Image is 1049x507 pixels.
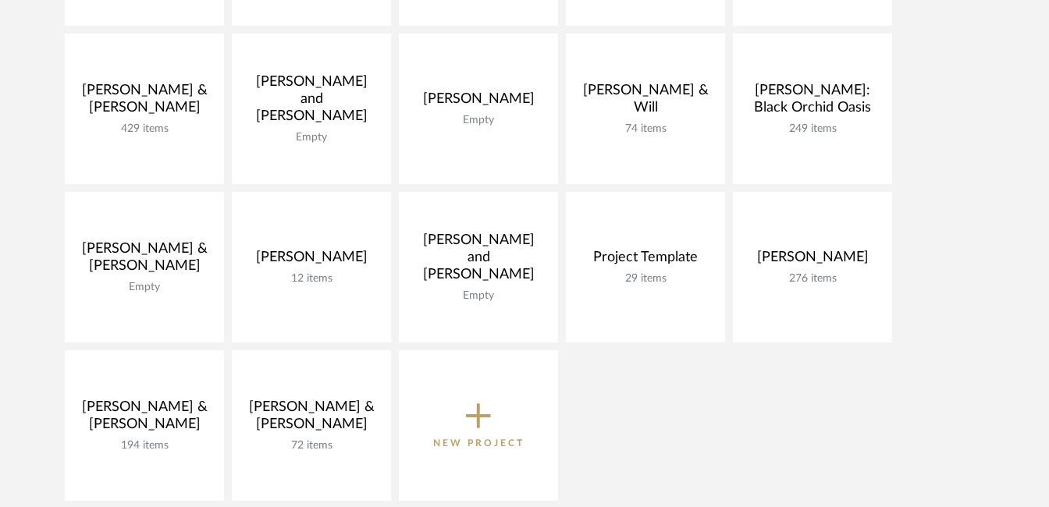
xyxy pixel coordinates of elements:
div: 29 items [578,272,713,285]
div: [PERSON_NAME] [745,249,880,272]
div: 249 items [745,122,880,136]
div: [PERSON_NAME] & [PERSON_NAME] [244,399,379,439]
div: [PERSON_NAME] and [PERSON_NAME] [244,73,379,131]
div: 429 items [77,122,212,136]
div: Project Template [578,249,713,272]
div: 74 items [578,122,713,136]
div: 72 items [244,439,379,452]
div: [PERSON_NAME] & [PERSON_NAME] [77,82,212,122]
div: [PERSON_NAME] [411,90,546,114]
div: 12 items [244,272,379,285]
div: [PERSON_NAME] & Will [578,82,713,122]
div: [PERSON_NAME] & [PERSON_NAME] [77,399,212,439]
p: New Project [433,435,524,451]
div: [PERSON_NAME] & [PERSON_NAME] [77,240,212,281]
div: 194 items [77,439,212,452]
div: [PERSON_NAME] [244,249,379,272]
div: [PERSON_NAME] and [PERSON_NAME] [411,232,546,289]
button: New Project [399,350,558,501]
div: Empty [411,114,546,127]
div: Empty [411,289,546,303]
div: [PERSON_NAME]: Black Orchid Oasis [745,82,880,122]
div: Empty [77,281,212,294]
div: Empty [244,131,379,144]
div: 276 items [745,272,880,285]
